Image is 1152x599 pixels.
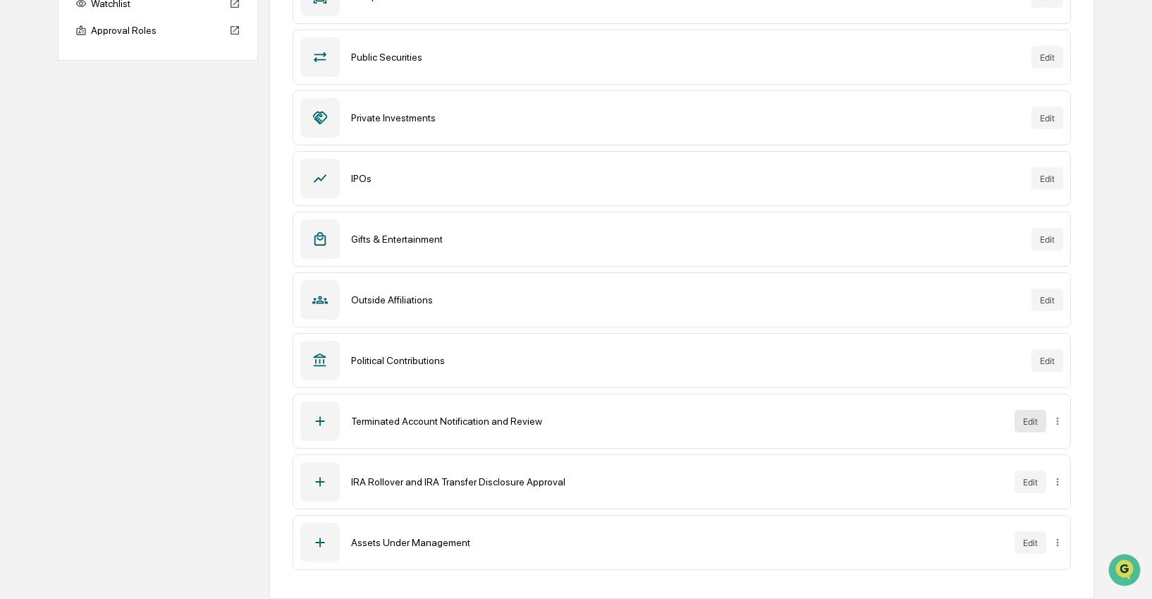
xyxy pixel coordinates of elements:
[351,476,1004,488] div: IRA Rollover and IRA Transfer Disclosure Approval
[351,173,1021,184] div: IPOs
[351,537,1004,548] div: Assets Under Management
[28,205,89,219] span: Data Lookup
[1015,410,1046,432] button: Edit
[48,108,231,122] div: Start new chat
[1031,289,1063,311] button: Edit
[351,52,1021,63] div: Public Securities
[1107,552,1145,591] iframe: Open customer support
[1031,107,1063,129] button: Edit
[97,172,180,198] a: 🗄️Attestations
[351,112,1021,123] div: Private Investments
[102,179,114,190] div: 🗄️
[1015,471,1046,493] button: Edit
[351,294,1021,305] div: Outside Affiliations
[8,172,97,198] a: 🖐️Preclearance
[1031,167,1063,190] button: Edit
[116,178,175,192] span: Attestations
[70,18,246,43] div: Approval Roles
[351,416,1004,427] div: Terminated Account Notification and Review
[8,199,94,224] a: 🔎Data Lookup
[48,122,178,133] div: We're available if you need us!
[14,179,25,190] div: 🖐️
[14,206,25,217] div: 🔎
[240,112,257,129] button: Start new chat
[1031,349,1063,372] button: Edit
[351,234,1021,245] div: Gifts & Entertainment
[1015,531,1046,554] button: Edit
[1031,46,1063,68] button: Edit
[140,239,171,250] span: Pylon
[28,178,91,192] span: Preclearance
[14,30,257,52] p: How can we help?
[1031,228,1063,250] button: Edit
[14,108,39,133] img: 1746055101610-c473b297-6a78-478c-a979-82029cc54cd1
[99,238,171,250] a: Powered byPylon
[351,355,1021,366] div: Political Contributions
